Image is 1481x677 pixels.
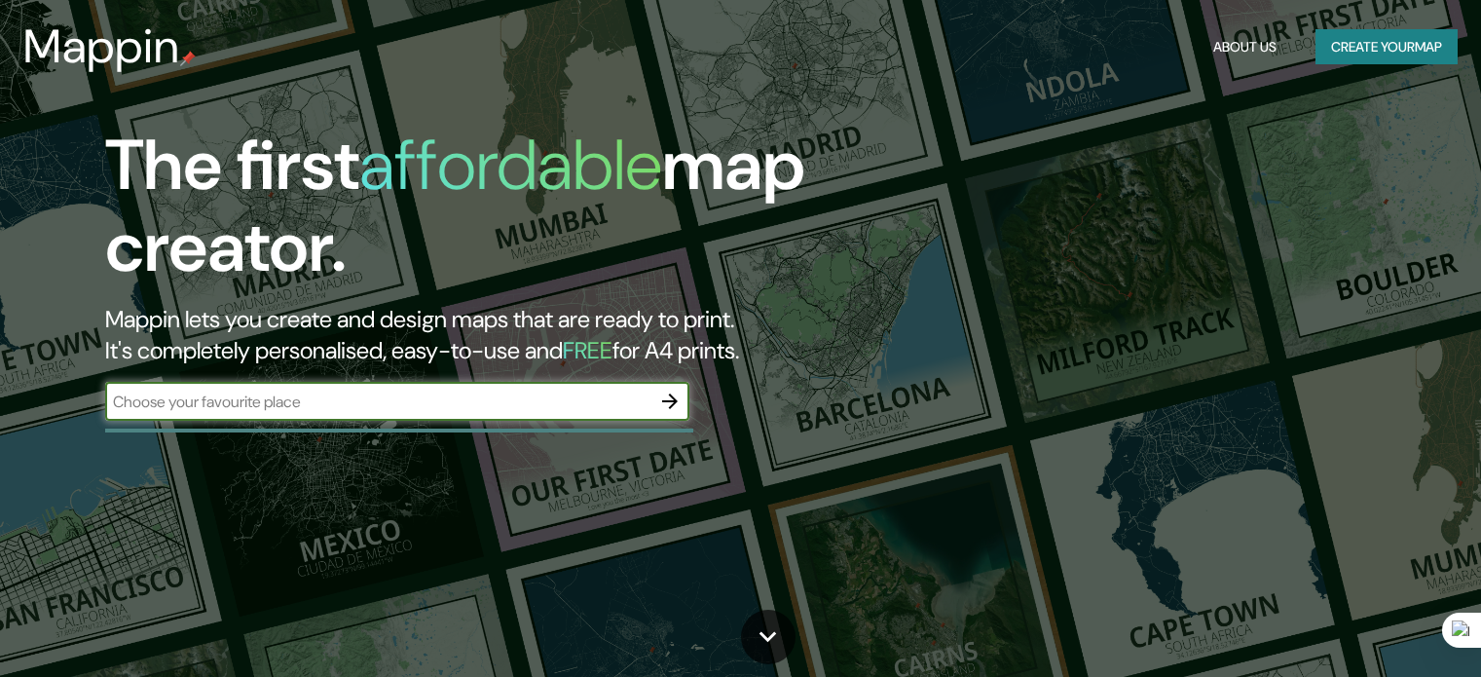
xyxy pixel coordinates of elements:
[180,51,196,66] img: mappin-pin
[105,125,846,304] h1: The first map creator.
[359,120,662,210] h1: affordable
[1205,29,1284,65] button: About Us
[563,335,612,365] h5: FREE
[23,19,180,74] h3: Mappin
[1315,29,1458,65] button: Create yourmap
[105,391,650,413] input: Choose your favourite place
[1308,601,1460,656] iframe: Help widget launcher
[105,304,846,366] h2: Mappin lets you create and design maps that are ready to print. It's completely personalised, eas...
